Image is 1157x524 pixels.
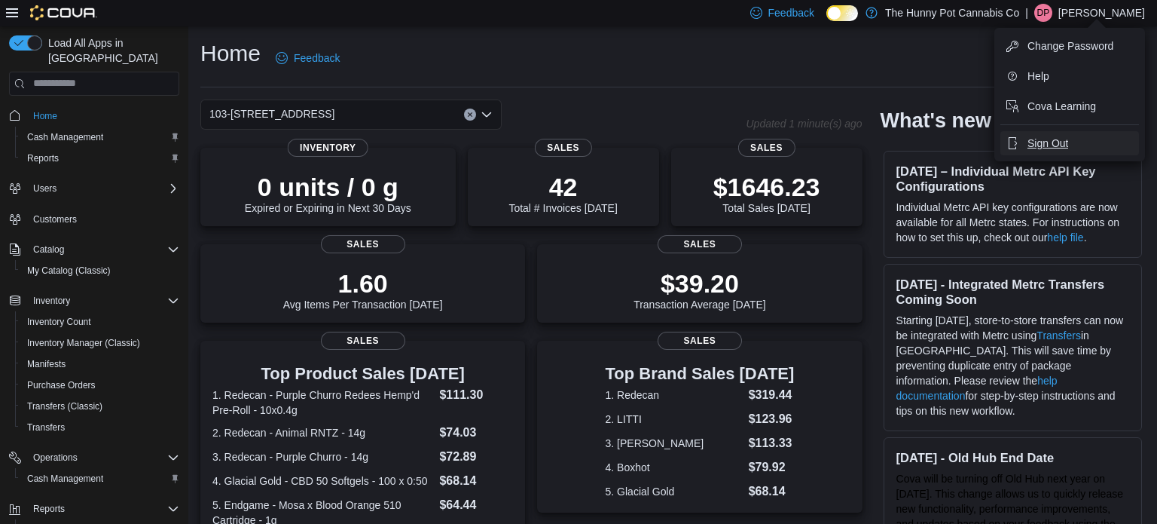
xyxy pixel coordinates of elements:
button: Help [1000,64,1139,88]
div: Avg Items Per Transaction [DATE] [283,268,443,311]
button: Operations [27,449,84,467]
p: [PERSON_NAME] [1058,4,1145,22]
p: Individual Metrc API key configurations are now available for all Metrc states. For instructions ... [896,200,1129,245]
span: My Catalog (Classic) [21,262,179,280]
button: Catalog [3,239,185,260]
span: Users [33,182,56,195]
a: Home [27,107,63,125]
span: Home [33,110,57,122]
button: Inventory Manager (Classic) [15,332,185,354]
span: Load All Apps in [GEOGRAPHIC_DATA] [42,35,179,66]
dd: $74.03 [439,424,513,442]
button: Clear input [464,109,476,121]
span: Operations [33,452,78,464]
h3: Top Brand Sales [DATE] [606,365,795,383]
button: Reports [27,500,71,518]
span: Inventory Manager (Classic) [27,337,140,349]
span: Feedback [768,5,814,20]
span: Catalog [27,241,179,259]
span: Cova Learning [1027,99,1096,114]
button: Cash Management [15,127,185,148]
span: Operations [27,449,179,467]
span: Reports [27,152,59,164]
span: Dark Mode [826,21,827,22]
span: Reports [27,500,179,518]
h3: [DATE] - Integrated Metrc Transfers Coming Soon [896,277,1129,307]
span: Catalog [33,244,64,256]
span: Purchase Orders [21,376,179,394]
dd: $319.44 [749,386,795,404]
p: The Hunny Pot Cannabis Co [885,4,1019,22]
button: Catalog [27,241,70,259]
p: 1.60 [283,268,443,299]
img: Cova [30,5,97,20]
button: Open list of options [481,109,493,121]
span: Inventory Count [21,313,179,331]
h3: [DATE] - Old Hub End Date [896,450,1129,465]
a: Inventory Count [21,313,97,331]
dt: 4. Boxhot [606,460,743,475]
span: Inventory Manager (Classic) [21,334,179,352]
p: 42 [508,172,617,202]
button: Operations [3,447,185,468]
span: 103-[STREET_ADDRESS] [209,105,335,123]
a: Purchase Orders [21,376,102,394]
div: Total Sales [DATE] [713,172,820,214]
span: Cash Management [27,131,103,143]
span: Sign Out [1027,136,1068,151]
dd: $68.14 [749,483,795,501]
button: Reports [3,498,185,519]
span: Change Password [1027,38,1113,54]
span: Manifests [27,358,66,370]
button: Transfers [15,417,185,438]
dt: 2. LITTI [606,412,743,427]
dd: $68.14 [439,472,513,490]
dt: 4. Glacial Gold - CBD 50 Softgels - 100 x 0:50 [212,473,433,489]
span: Transfers [21,418,179,437]
div: Transaction Average [DATE] [633,268,766,311]
dd: $111.30 [439,386,513,404]
dt: 1. Redecan [606,388,743,403]
a: Cash Management [21,128,109,146]
span: Sales [658,332,742,350]
a: help file [1047,231,1083,244]
dd: $113.33 [749,434,795,452]
dt: 3. Redecan - Purple Churro - 14g [212,449,433,464]
div: Derek Prusky [1034,4,1052,22]
p: 0 units / 0 g [245,172,411,202]
span: Feedback [294,51,340,66]
button: Customers [3,208,185,230]
dd: $123.96 [749,410,795,428]
div: Expired or Expiring in Next 30 Days [245,172,411,214]
dt: 2. Redecan - Animal RNTZ - 14g [212,425,433,440]
button: Home [3,105,185,127]
p: $1646.23 [713,172,820,202]
h3: [DATE] – Individual Metrc API Key Configurations [896,164,1129,194]
a: help documentation [896,375,1058,402]
span: My Catalog (Classic) [27,265,111,277]
span: Reports [33,503,65,515]
h3: Top Product Sales [DATE] [212,365,513,383]
span: Transfers (Classic) [27,400,102,412]
span: Sales [321,235,405,253]
span: Transfers (Classic) [21,397,179,415]
a: Cash Management [21,470,109,488]
span: Customers [27,210,179,228]
button: Inventory Count [15,311,185,332]
a: Transfers (Classic) [21,397,108,415]
a: Manifests [21,355,72,373]
span: Customers [33,213,77,225]
span: Help [1027,69,1049,84]
dt: 3. [PERSON_NAME] [606,436,743,451]
span: Home [27,106,179,125]
p: | [1025,4,1028,22]
span: Transfers [27,421,65,434]
span: Cash Management [27,473,103,485]
div: Total # Invoices [DATE] [508,172,617,214]
a: Transfers [1036,329,1081,342]
span: Cash Management [21,128,179,146]
dt: 1. Redecan - Purple Churro Redees Hemp'd Pre-Roll - 10x0.4g [212,388,433,418]
p: $39.20 [633,268,766,299]
a: Reports [21,149,65,167]
a: Inventory Manager (Classic) [21,334,146,352]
